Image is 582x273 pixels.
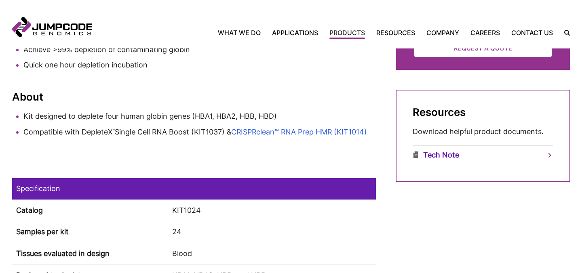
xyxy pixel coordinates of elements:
sup: ™ [113,128,115,132]
li: Quick one hour depletion incubation [23,60,376,71]
label: Search the site. [559,30,570,36]
h3: About [12,91,376,103]
h2: Resources [413,106,553,118]
a: Contact Us [506,28,559,38]
a: Applications [266,28,324,38]
a: Products [324,28,371,38]
td: Blood [168,243,376,265]
a: What We Do [218,28,266,38]
li: Kit designed to deplete four human globin genes (HBA1, HBA2, HBB, HBD) [23,111,376,122]
th: Catalog [12,199,168,221]
a: Request a Quote [414,40,552,57]
td: KIT1024 [168,199,376,221]
a: Resources [371,28,421,38]
a: Company [421,28,465,38]
a: CRISPRclean™ RNA Prep HMR (KIT1014) [231,128,367,136]
a: Careers [465,28,506,38]
th: Samples per kit [12,221,168,243]
td: Specification [12,178,376,199]
th: Tissues evaluated in design [12,243,168,265]
td: 24 [168,221,376,243]
nav: Primary Navigation [92,28,559,38]
p: Download helpful product documents. [413,126,553,137]
li: Achieve >99% depletion of contaminating globin [23,44,376,55]
li: Compatible with DepleteX Single Cell RNA Boost (KIT1037) & [23,127,376,138]
a: Tech Note [413,146,553,165]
